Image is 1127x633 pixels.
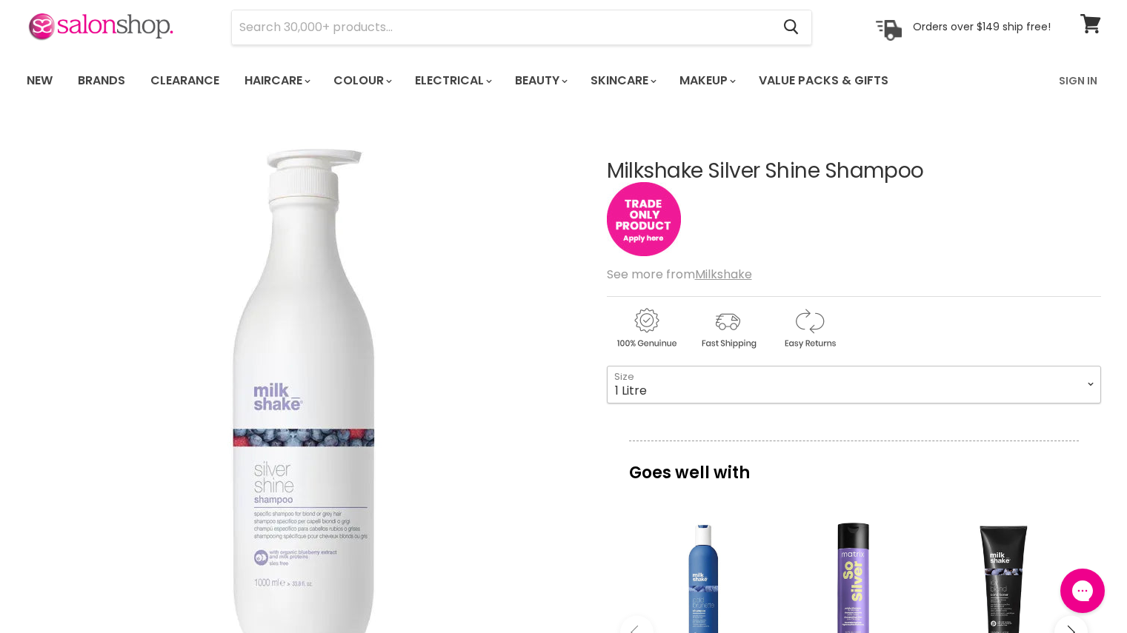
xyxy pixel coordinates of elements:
p: Goes well with [629,441,1079,489]
a: Haircare [233,65,319,96]
iframe: Gorgias live chat messenger [1053,563,1112,618]
a: Milkshake [695,266,752,283]
nav: Main [8,59,1120,102]
a: Sign In [1050,65,1106,96]
ul: Main menu [16,59,975,102]
form: Product [231,10,812,45]
img: returns.gif [770,306,848,351]
a: Makeup [668,65,745,96]
img: tradeonly_small.jpg [607,182,681,256]
a: Colour [322,65,401,96]
img: shipping.gif [688,306,767,351]
a: Brands [67,65,136,96]
a: Clearance [139,65,230,96]
input: Search [232,10,772,44]
h1: Milkshake Silver Shine Shampoo [607,160,1101,183]
a: Skincare [579,65,665,96]
a: New [16,65,64,96]
a: Value Packs & Gifts [748,65,900,96]
button: Search [772,10,811,44]
img: genuine.gif [607,306,685,351]
a: Beauty [504,65,576,96]
span: See more from [607,266,752,283]
p: Orders over $149 ship free! [913,20,1051,33]
a: Electrical [404,65,501,96]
